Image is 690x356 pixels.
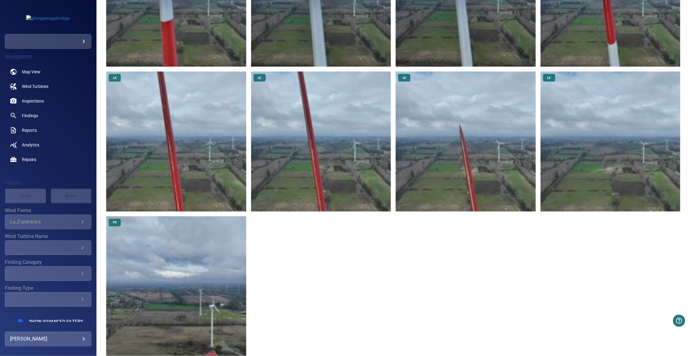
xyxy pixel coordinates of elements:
[25,316,86,326] button: Show Advanced Filters
[29,319,83,324] span: Show Advanced Filters
[5,123,91,138] a: reports noActive
[26,15,70,21] img: ghivspetroquim-logo
[22,83,48,89] span: Wind Turbines
[5,108,91,123] a: findings noActive
[22,142,39,148] span: Analytics
[5,152,91,167] a: repairs noActive
[5,234,91,239] label: Wind Turbine Name
[22,113,38,119] span: Findings
[5,34,91,49] div: ghivspetroquim
[399,76,410,80] span: LE
[5,208,91,213] label: Wind Farms
[5,292,91,307] div: Finding Type
[5,79,91,94] a: windturbines noActive
[5,215,91,229] div: Wind Farms
[22,156,36,162] span: Repairs
[22,127,37,133] span: Reports
[5,138,91,152] a: analytics noActive
[5,260,91,265] label: Finding Category
[5,54,91,60] h4: Navigation
[109,220,120,225] span: PS
[5,266,91,281] div: Finding Category
[544,76,554,80] span: LE
[10,334,86,344] div: [PERSON_NAME]
[5,65,91,79] a: map noActive
[254,76,265,80] span: LE
[5,240,91,255] div: Wind Turbine Name
[110,76,120,80] span: LE
[5,286,91,291] label: Finding Type
[5,94,91,108] a: inspections noActive
[5,180,91,186] h4: Filters
[22,69,40,75] span: Map View
[22,98,44,104] span: Inspections
[10,219,79,225] div: La_Esperanza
